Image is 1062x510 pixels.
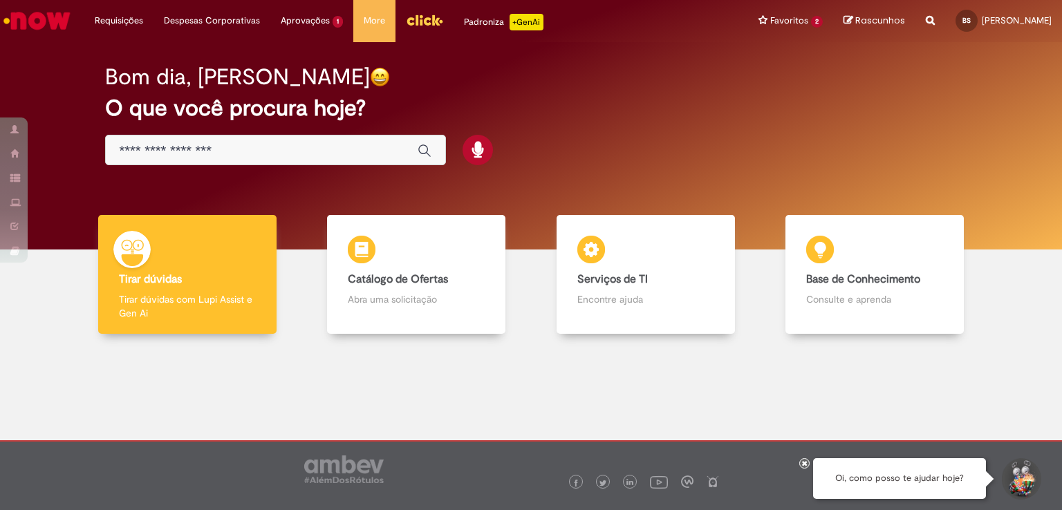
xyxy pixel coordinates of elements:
[770,14,808,28] span: Favoritos
[761,215,990,334] a: Base de Conhecimento Consulte e aprenda
[681,475,693,488] img: logo_footer_workplace.png
[806,292,943,306] p: Consulte e aprenda
[95,14,143,28] span: Requisições
[73,215,302,334] a: Tirar dúvidas Tirar dúvidas com Lupi Assist e Gen Ai
[982,15,1052,26] span: [PERSON_NAME]
[577,272,648,286] b: Serviços de TI
[813,458,986,499] div: Oi, como posso te ajudar hoje?
[464,14,543,30] div: Padroniza
[348,272,448,286] b: Catálogo de Ofertas
[962,16,971,25] span: BS
[105,96,958,120] h2: O que você procura hoje?
[302,215,532,334] a: Catálogo de Ofertas Abra uma solicitação
[164,14,260,28] span: Despesas Corporativas
[370,67,390,87] img: happy-face.png
[806,272,920,286] b: Base de Conhecimento
[577,292,714,306] p: Encontre ajuda
[364,14,385,28] span: More
[811,16,823,28] span: 2
[844,15,905,28] a: Rascunhos
[650,473,668,491] img: logo_footer_youtube.png
[1,7,73,35] img: ServiceNow
[1000,458,1041,500] button: Iniciar Conversa de Suporte
[599,480,606,487] img: logo_footer_twitter.png
[406,10,443,30] img: click_logo_yellow_360x200.png
[119,292,256,320] p: Tirar dúvidas com Lupi Assist e Gen Ai
[281,14,330,28] span: Aprovações
[707,475,719,488] img: logo_footer_naosei.png
[510,14,543,30] p: +GenAi
[855,14,905,27] span: Rascunhos
[105,65,370,89] h2: Bom dia, [PERSON_NAME]
[348,292,485,306] p: Abra uma solicitação
[304,455,384,483] img: logo_footer_ambev_rotulo_gray.png
[531,215,761,334] a: Serviços de TI Encontre ajuda
[626,479,633,487] img: logo_footer_linkedin.png
[572,480,579,487] img: logo_footer_facebook.png
[333,16,343,28] span: 1
[119,272,182,286] b: Tirar dúvidas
